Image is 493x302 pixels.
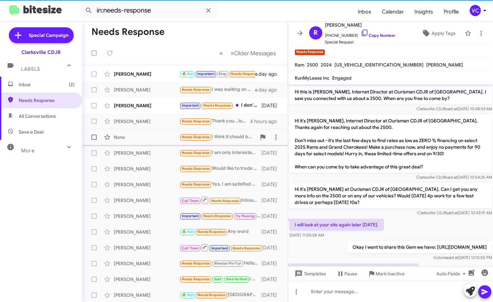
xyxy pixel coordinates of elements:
[293,268,326,280] span: Templates
[417,210,492,215] span: Clarksville CDJR [DATE] 10:43:19 AM
[182,103,199,108] span: Important
[215,46,227,60] button: Previous
[261,102,283,109] div: [DATE]
[344,268,357,280] span: Pause
[114,197,180,204] div: [PERSON_NAME]
[464,5,486,16] button: VC
[214,261,241,265] span: Bitesize Pro-Tip!
[180,165,261,172] div: Would like to trade but also, don't want a high payment and don't know if I can with this situation
[261,260,283,267] div: [DATE]
[69,81,75,88] span: (2)
[114,181,180,188] div: [PERSON_NAME]
[182,261,210,265] span: Needs Response
[313,28,318,38] span: R
[114,260,180,267] div: [PERSON_NAME]
[182,151,210,155] span: Needs Response
[114,134,180,140] div: None
[289,233,324,238] span: [DATE] 11:05:58 AM
[91,27,164,37] h1: Needs Response
[219,72,227,76] span: Stop
[180,70,255,78] div: Sounds good, let me know a good day to stop by, but my bottom line is $10k
[446,210,457,215] span: said at
[29,32,68,38] span: Special Campaign
[446,255,458,260] span: said at
[114,244,180,251] div: [PERSON_NAME]
[180,117,250,125] div: Thank you...looking for a used telluride
[197,230,225,234] span: Needs Response
[295,62,304,68] span: Ram
[180,86,255,93] div: I was waiting on the video of the 2024 "gem" you mentioned. I will have a look at your site again...
[377,2,409,21] a: Calendar
[438,2,464,21] a: Profile
[197,293,225,297] span: Needs Response
[227,46,280,60] button: Next
[180,243,261,252] div: What steps
[289,115,492,173] p: Hi it's [PERSON_NAME], Internet Director at Ourisman CDJR of [GEOGRAPHIC_DATA]. Thanks again for ...
[114,276,180,283] div: [PERSON_NAME]
[182,199,199,203] span: Call Them
[445,106,457,111] span: said at
[331,268,362,280] button: Pause
[21,66,40,72] span: Labels
[180,260,261,267] div: Hello [PERSON_NAME], I asked the team for a pre purchase inspection. But never heard back. I can'...
[233,246,260,250] span: Needs Response
[182,182,210,187] span: Needs Response
[114,118,180,125] div: [PERSON_NAME]
[261,213,283,219] div: [DATE]
[261,181,283,188] div: [DATE]
[409,2,438,21] a: Insights
[250,118,282,125] div: 4 hours ago
[415,27,461,39] button: Apply Tags
[362,268,410,280] button: Mark Inactive
[353,2,377,21] a: Inbox
[180,196,261,204] div: Inbound Call
[295,49,325,55] small: Needs Response
[211,199,239,203] span: Needs Response
[180,102,261,109] div: I don't want to pay a transportation fee and I need your best offer possible because I honestly h...
[80,3,218,18] input: Search
[347,241,492,253] p: Okay I want to share this Gem we have: [URL][DOMAIN_NAME]
[436,268,468,280] span: Auto Fields
[216,46,280,60] nav: Page navigation example
[261,165,283,172] div: [DATE]
[431,27,456,39] span: Apply Tags
[211,246,228,250] span: Important
[376,268,405,280] span: Mark Inactive
[214,277,222,281] span: Sold
[180,149,261,157] div: I am only interested in O% interest and the summit model in the 2 tone white and black with the t...
[307,62,318,68] span: 2500
[180,228,261,236] div: Any word
[19,97,75,104] span: Needs Response
[255,87,283,93] div: a day ago
[470,5,481,16] div: VC
[182,166,210,171] span: Needs Response
[114,213,180,219] div: [PERSON_NAME]
[182,277,210,281] span: Needs Response
[19,129,43,135] span: Save a Deal
[361,33,395,38] a: Copy Number
[289,219,384,231] p: I will look at your site again later [DATE].
[426,62,463,68] span: [PERSON_NAME]
[182,230,193,234] span: 🔥 Hot
[295,75,330,81] span: RunMyLease Inc
[182,214,199,218] span: Important
[325,29,395,39] span: [PHONE_NUMBER]
[203,103,231,108] span: Needs Response
[255,71,283,77] div: a day ago
[431,268,473,280] button: Auto Fields
[325,21,395,29] span: [PERSON_NAME]
[182,246,199,250] span: Call Them
[180,275,261,283] div: i was offered 12500 was trying to get 14500 and trying to get a little better deal since im tryin...
[261,244,283,251] div: [DATE]
[445,175,457,180] span: said at
[182,88,210,92] span: Needs Response
[21,49,61,56] div: Clarksville CDJR
[416,106,492,111] span: Clarksville CDJR [DATE] 10:48:53 AM
[9,27,74,43] a: Special Campaign
[19,113,56,119] span: All Conversations
[261,229,283,235] div: [DATE]
[226,277,248,281] span: Sold Verified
